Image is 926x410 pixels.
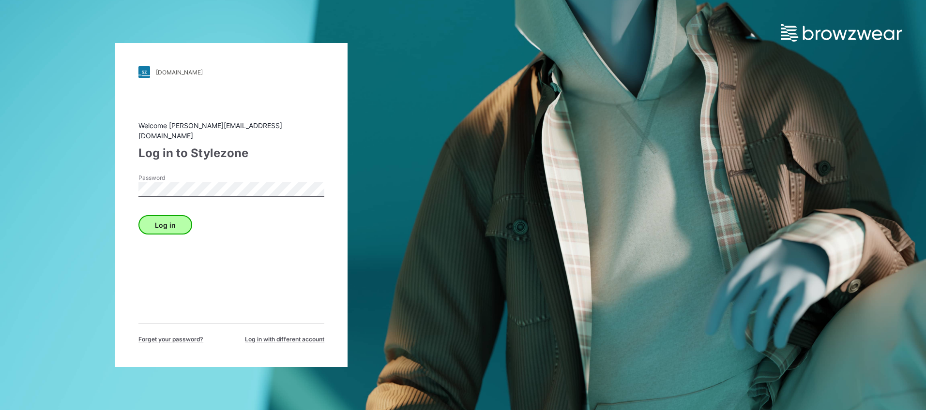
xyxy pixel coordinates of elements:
span: Forget your password? [138,335,203,344]
img: browzwear-logo.e42bd6dac1945053ebaf764b6aa21510.svg [781,24,902,42]
div: [DOMAIN_NAME] [156,69,203,76]
button: Log in [138,215,192,234]
a: [DOMAIN_NAME] [138,66,324,78]
div: Welcome [PERSON_NAME][EMAIL_ADDRESS][DOMAIN_NAME] [138,120,324,141]
div: Log in to Stylezone [138,145,324,162]
span: Log in with different account [245,335,324,344]
img: stylezone-logo.562084cfcfab977791bfbf7441f1a819.svg [138,66,150,78]
label: Password [138,174,206,182]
